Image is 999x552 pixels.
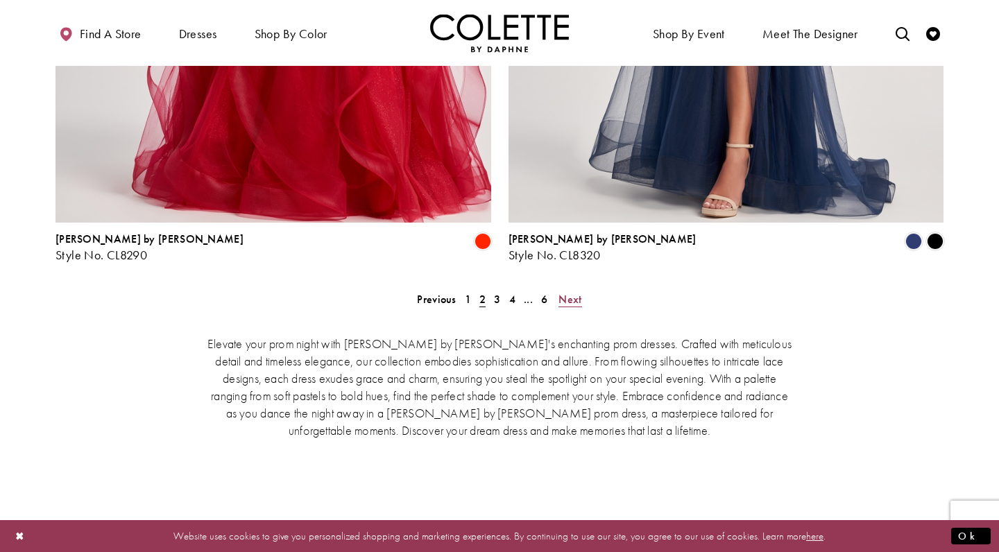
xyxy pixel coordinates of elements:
[759,14,862,52] a: Meet the designer
[806,528,823,542] a: here
[505,289,520,309] a: 4
[100,526,899,545] p: Website uses cookies to give you personalized shopping and marketing experiences. By continuing t...
[524,292,533,307] span: ...
[179,27,217,41] span: Dresses
[55,247,147,263] span: Style No. CL8290
[541,292,547,307] span: 6
[430,14,569,52] a: Visit Home Page
[55,233,244,262] div: Colette by Daphne Style No. CL8290
[520,289,537,309] a: ...
[251,14,331,52] span: Shop by color
[494,292,500,307] span: 3
[653,27,725,41] span: Shop By Event
[176,14,221,52] span: Dresses
[558,292,581,307] span: Next
[490,289,504,309] a: 3
[55,232,244,246] span: [PERSON_NAME] by [PERSON_NAME]
[762,27,858,41] span: Meet the designer
[509,232,697,246] span: [PERSON_NAME] by [PERSON_NAME]
[80,27,142,41] span: Find a store
[892,14,913,52] a: Toggle search
[509,292,515,307] span: 4
[255,27,327,41] span: Shop by color
[55,14,144,52] a: Find a store
[465,292,471,307] span: 1
[475,289,490,309] span: Current page
[927,233,943,250] i: Black
[923,14,943,52] a: Check Wishlist
[951,527,991,544] button: Submit Dialog
[905,233,922,250] i: Navy Blue
[417,292,456,307] span: Previous
[8,524,32,548] button: Close Dialog
[509,247,601,263] span: Style No. CL8320
[413,289,460,309] a: Prev Page
[205,335,794,439] p: Elevate your prom night with [PERSON_NAME] by [PERSON_NAME]'s enchanting prom dresses. Crafted wi...
[554,289,586,309] a: Next Page
[430,14,569,52] img: Colette by Daphne
[509,233,697,262] div: Colette by Daphne Style No. CL8320
[475,233,491,250] i: Scarlet
[649,14,728,52] span: Shop By Event
[461,289,475,309] a: 1
[537,289,552,309] a: 6
[479,292,486,307] span: 2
